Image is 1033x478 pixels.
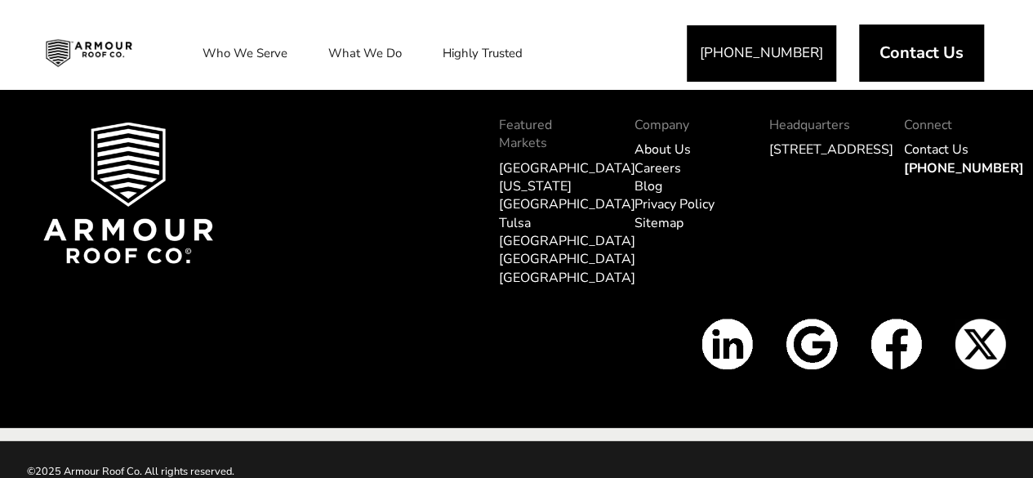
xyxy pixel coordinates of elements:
a: [GEOGRAPHIC_DATA] [499,250,635,268]
a: What We Do [312,33,418,74]
a: Privacy Policy [634,195,715,213]
a: [GEOGRAPHIC_DATA] [499,159,635,177]
img: Google Icon White [786,319,837,370]
a: Contact Us [859,25,984,82]
a: Sitemap [634,214,683,232]
a: Tulsa [499,214,531,232]
a: Careers [634,159,681,177]
a: [GEOGRAPHIC_DATA] [499,232,635,250]
a: [PHONE_NUMBER] [904,159,1024,177]
p: Company [634,116,737,134]
p: Featured Markets [499,116,601,153]
img: Industrial and Commercial Roofing Company | Armour Roof Co. [33,33,145,74]
a: [GEOGRAPHIC_DATA] [499,269,635,287]
a: Contact Us [904,141,968,159]
img: Facbook icon white [870,319,922,370]
a: Highly Trusted [426,33,539,74]
a: About Us [634,141,691,159]
a: [STREET_ADDRESS] [769,141,893,159]
p: Connect [904,116,1006,134]
p: Headquarters [769,116,871,134]
span: Contact Us [879,45,964,61]
a: [US_STATE][GEOGRAPHIC_DATA] [499,177,635,213]
img: Linkedin Icon White [701,319,753,370]
a: Who We Serve [186,33,304,74]
a: [PHONE_NUMBER] [687,25,836,82]
a: Blog [634,177,662,195]
img: X Icon White v2 [955,319,1006,370]
img: Armour Roof Co Footer Logo 2025 [43,123,214,265]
